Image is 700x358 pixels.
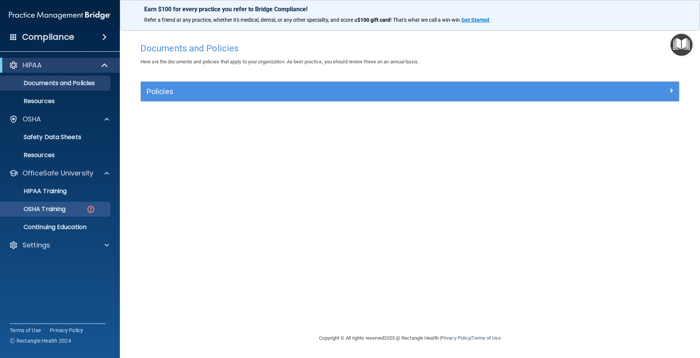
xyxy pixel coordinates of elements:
[22,115,41,124] p: OSHA
[9,169,109,178] a: OfficeSafe University
[22,241,50,250] p: Settings
[146,87,539,96] h5: Policies
[10,327,41,334] a: Terms of Use
[9,61,109,70] a: HIPAA
[146,85,673,97] a: Policies
[9,241,109,250] a: Settings
[5,205,66,213] p: OSHA Training
[472,335,500,341] a: Terms of Use
[670,34,693,56] button: Open Resource Center
[10,337,71,345] span: Ⓒ Rectangle Health 2024
[22,169,93,178] p: OfficeSafe University
[357,17,390,23] strong: $100 gift card
[5,223,107,231] p: Continuing Education
[5,79,107,87] p: Documents and Policies
[5,97,107,105] p: Resources
[86,205,96,214] img: danger-circle.6113f641.png
[5,187,67,195] p: HIPAA Training
[390,17,461,23] span: ! That's what we call a win-win.
[144,17,357,23] span: Refer a friend at any practice, whether it's medical, dental, or any other speciality, and score a
[461,17,489,23] strong: Get Started
[273,326,547,350] div: Copyright © All rights reserved 2025 @ Rectangle Health | |
[9,115,109,124] a: OSHA
[441,335,470,341] a: Privacy Policy
[140,43,679,53] h4: Documents and Policies
[22,32,74,42] h4: Compliance
[461,17,490,23] a: Get Started
[5,133,107,141] p: Safety Data Sheets
[140,59,419,64] span: Here are the documents and policies that apply to your organization. As best practice, you should...
[22,61,42,70] p: HIPAA
[50,327,84,334] a: Privacy Policy
[144,6,676,13] p: Earn $100 for every practice you refer to Bridge Compliance!
[5,151,107,159] p: Resources
[9,8,111,23] img: PMB logo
